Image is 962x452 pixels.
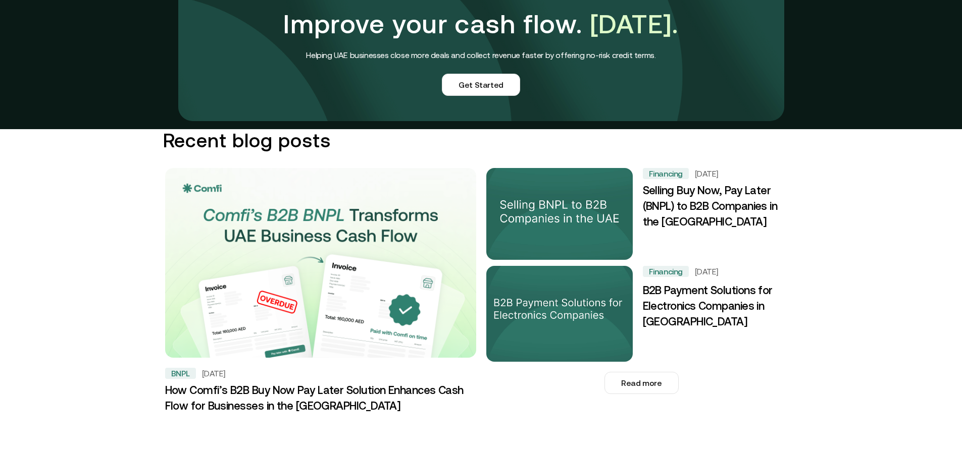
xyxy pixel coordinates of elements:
[695,266,719,276] h5: [DATE]
[486,266,633,362] img: Learn how B2B payment solutions are changing the UAE electronics industry. Learn about trends, ch...
[643,266,689,277] div: Financing
[643,283,791,330] h3: B2B Payment Solutions for Electronics Companies in [GEOGRAPHIC_DATA]
[643,168,689,179] div: Financing
[484,264,799,364] a: Learn how B2B payment solutions are changing the UAE electronics industry. Learn about trends, ch...
[283,48,678,62] h4: Helping UAE businesses close more deals and collect revenue faster by offering no-risk credit terms.
[202,368,226,378] h5: [DATE]
[695,168,719,179] h5: [DATE]
[165,383,476,414] h3: How Comfi’s B2B Buy Now Pay Later Solution Enhances Cash Flow for Businesses in the [GEOGRAPHIC_D...
[165,368,196,379] div: BNPL
[643,183,791,231] h3: Selling Buy Now, Pay Later (BNPL) to B2B Companies in the [GEOGRAPHIC_DATA]
[283,6,678,42] h1: Improve your cash flow.
[165,168,476,370] img: In recent years, the Buy Now Pay Later (BNPL) market has seen significant growth, especially in t...
[590,9,679,39] span: [DATE].
[482,166,636,262] img: Learn about the benefits of Buy Now, Pay Later (BNPL)for B2B companies in the UAE and how embedde...
[163,166,478,420] a: In recent years, the Buy Now Pay Later (BNPL) market has seen significant growth, especially in t...
[484,372,799,394] a: Read more
[163,129,799,152] h2: Recent blog posts
[604,372,678,394] button: Read more
[484,166,799,262] a: Learn about the benefits of Buy Now, Pay Later (BNPL)for B2B companies in the UAE and how embedde...
[442,74,520,96] a: Get Started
